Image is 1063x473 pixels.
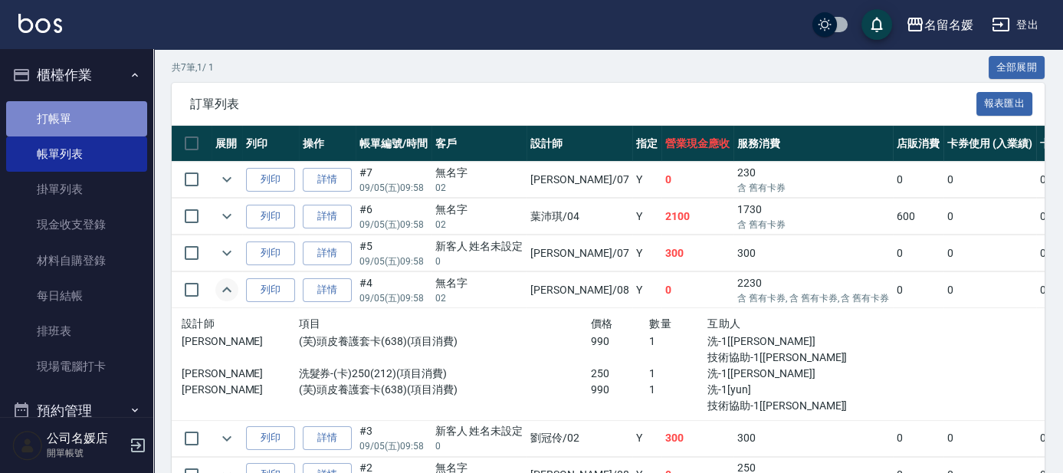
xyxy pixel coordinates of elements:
[435,439,523,453] p: 0
[303,278,352,302] a: 詳情
[303,241,352,265] a: 詳情
[861,9,892,40] button: save
[632,272,661,308] td: Y
[649,317,671,330] span: 數量
[212,126,242,162] th: 展開
[707,382,883,398] p: 洗-1[yun]
[893,126,943,162] th: 店販消費
[707,317,740,330] span: 互助人
[649,333,707,350] p: 1
[182,366,299,382] p: [PERSON_NAME]
[6,243,147,278] a: 材料自購登錄
[632,420,661,456] td: Y
[661,272,733,308] td: 0
[435,181,523,195] p: 02
[661,420,733,456] td: 300
[6,207,147,242] a: 現金收支登錄
[900,9,979,41] button: 名留名媛
[661,126,733,162] th: 營業現金應收
[246,205,295,228] button: 列印
[707,333,883,350] p: 洗-1[[PERSON_NAME]]
[359,218,428,232] p: 09/05 (五) 09:58
[435,202,523,218] div: 無名字
[435,275,523,291] div: 無名字
[943,162,1036,198] td: 0
[246,168,295,192] button: 列印
[246,426,295,450] button: 列印
[943,272,1036,308] td: 0
[893,199,943,235] td: 600
[591,333,649,350] p: 990
[299,333,591,350] p: (芙)頭皮養護套卡(638)(項目消費)
[182,382,299,398] p: [PERSON_NAME]
[707,350,883,366] p: 技術協助-1[[PERSON_NAME]]
[6,136,147,172] a: 帳單列表
[431,126,527,162] th: 客戶
[356,420,431,456] td: #3
[435,218,523,232] p: 02
[356,199,431,235] td: #6
[733,235,893,271] td: 300
[6,349,147,384] a: 現場電腦打卡
[6,101,147,136] a: 打帳單
[943,199,1036,235] td: 0
[893,235,943,271] td: 0
[299,366,591,382] p: 洗髮券-(卡)250(212)(項目消費)
[359,439,428,453] p: 09/05 (五) 09:58
[733,420,893,456] td: 300
[6,391,147,431] button: 預約管理
[527,199,632,235] td: 葉沛琪 /04
[733,199,893,235] td: 1730
[215,205,238,228] button: expand row
[737,218,889,232] p: 含 舊有卡券
[215,168,238,191] button: expand row
[18,14,62,33] img: Logo
[359,255,428,268] p: 09/05 (五) 09:58
[435,165,523,181] div: 無名字
[182,317,215,330] span: 設計師
[943,235,1036,271] td: 0
[190,97,976,112] span: 訂單列表
[356,162,431,198] td: #7
[246,278,295,302] button: 列印
[303,168,352,192] a: 詳情
[527,235,632,271] td: [PERSON_NAME] /07
[359,291,428,305] p: 09/05 (五) 09:58
[632,126,661,162] th: 指定
[632,162,661,198] td: Y
[47,431,125,446] h5: 公司名媛店
[299,126,356,162] th: 操作
[924,15,973,34] div: 名留名媛
[303,205,352,228] a: 詳情
[632,235,661,271] td: Y
[976,96,1033,110] a: 報表匯出
[356,126,431,162] th: 帳單編號/時間
[359,181,428,195] p: 09/05 (五) 09:58
[661,199,733,235] td: 2100
[591,382,649,398] p: 990
[6,172,147,207] a: 掛單列表
[356,235,431,271] td: #5
[737,291,889,305] p: 含 舊有卡券, 含 舊有卡券, 含 舊有卡券
[242,126,299,162] th: 列印
[943,420,1036,456] td: 0
[303,426,352,450] a: 詳情
[591,366,649,382] p: 250
[733,126,893,162] th: 服務消費
[299,382,591,398] p: (芙)頭皮養護套卡(638)(項目消費)
[182,333,299,350] p: [PERSON_NAME]
[893,420,943,456] td: 0
[649,366,707,382] p: 1
[435,423,523,439] div: 新客人 姓名未設定
[893,162,943,198] td: 0
[661,162,733,198] td: 0
[47,446,125,460] p: 開單帳號
[435,291,523,305] p: 02
[737,181,889,195] p: 含 舊有卡券
[733,162,893,198] td: 230
[591,317,613,330] span: 價格
[299,317,321,330] span: 項目
[989,56,1045,80] button: 全部展開
[661,235,733,271] td: 300
[707,398,883,414] p: 技術協助-1[[PERSON_NAME]]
